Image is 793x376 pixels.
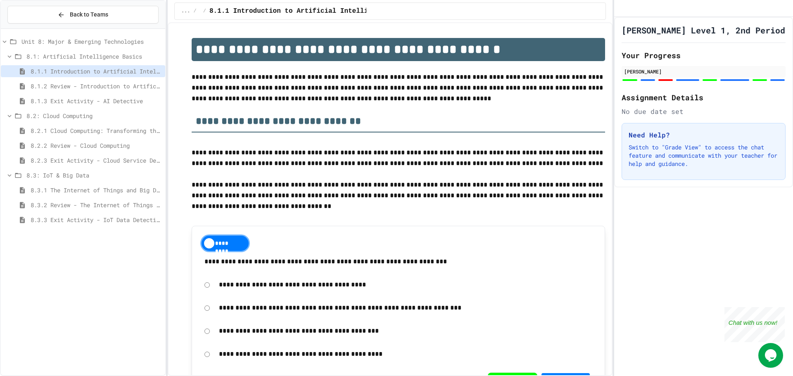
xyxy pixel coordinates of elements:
span: 8.2.1 Cloud Computing: Transforming the Digital World [31,126,162,135]
h2: Your Progress [622,50,786,61]
p: Switch to "Grade View" to access the chat feature and communicate with your teacher for help and ... [629,143,779,168]
span: 8.3.1 The Internet of Things and Big Data: Our Connected Digital World [31,186,162,194]
span: 8.1.1 Introduction to Artificial Intelligence [31,67,162,76]
span: 8.1: Artificial Intelligence Basics [26,52,162,61]
button: Back to Teams [7,6,159,24]
iframe: chat widget [724,307,785,342]
div: [PERSON_NAME] [624,68,783,75]
span: / [194,8,197,14]
iframe: chat widget [758,343,785,368]
span: 8.3: IoT & Big Data [26,171,162,180]
h1: [PERSON_NAME] Level 1, 2nd Period [622,24,785,36]
span: 8.2.3 Exit Activity - Cloud Service Detective [31,156,162,165]
div: No due date set [622,106,786,116]
span: 8.2: Cloud Computing [26,111,162,120]
span: Unit 8: Major & Emerging Technologies [21,37,162,46]
span: ... [181,8,190,14]
span: Back to Teams [70,10,108,19]
span: 8.1.1 Introduction to Artificial Intelligence [209,6,388,16]
span: 8.1.2 Review - Introduction to Artificial Intelligence [31,82,162,90]
span: / [203,8,206,14]
h3: Need Help? [629,130,779,140]
span: 8.1.3 Exit Activity - AI Detective [31,97,162,105]
span: 8.3.2 Review - The Internet of Things and Big Data [31,201,162,209]
span: 8.2.2 Review - Cloud Computing [31,141,162,150]
span: 8.3.3 Exit Activity - IoT Data Detective Challenge [31,215,162,224]
h2: Assignment Details [622,92,786,103]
